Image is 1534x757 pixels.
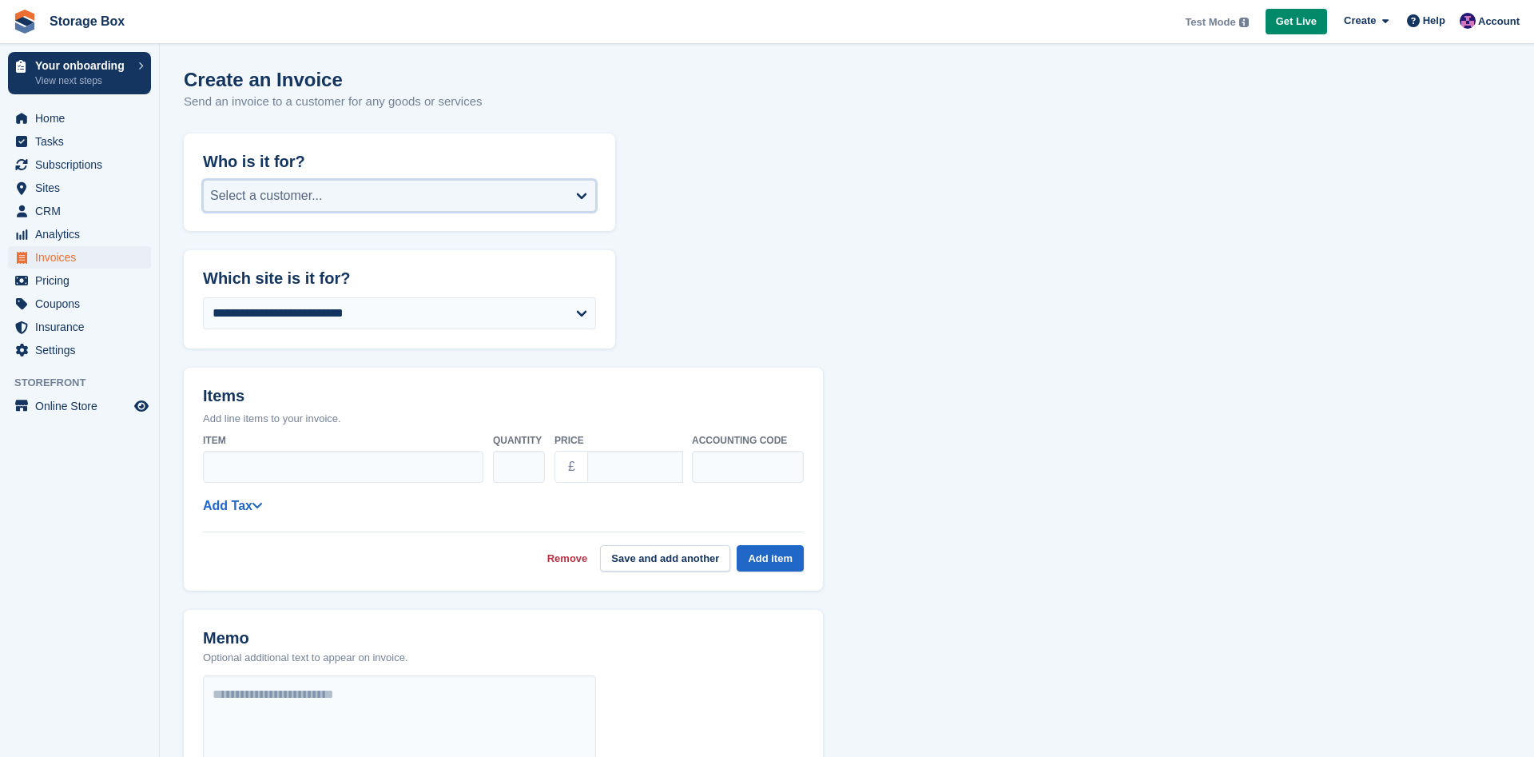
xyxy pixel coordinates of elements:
div: Select a customer... [210,186,323,205]
a: Get Live [1266,9,1327,35]
label: Price [554,433,682,448]
span: Test Mode [1185,14,1235,30]
span: Get Live [1276,14,1317,30]
img: stora-icon-8386f47178a22dfd0bd8f6a31ec36ba5ce8667c1dd55bd0f319d3a0aa187defe.svg [13,10,37,34]
a: menu [8,339,151,361]
span: Invoices [35,246,131,269]
a: menu [8,269,151,292]
span: Insurance [35,316,131,338]
span: Settings [35,339,131,361]
span: Storefront [14,375,159,391]
p: Your onboarding [35,60,130,71]
span: Help [1423,13,1445,29]
span: Analytics [35,223,131,245]
p: Add line items to your invoice. [203,411,804,427]
span: Account [1478,14,1520,30]
p: View next steps [35,74,130,88]
span: Subscriptions [35,153,131,176]
a: menu [8,316,151,338]
h2: Memo [203,629,408,647]
a: menu [8,177,151,199]
img: icon-info-grey-7440780725fd019a000dd9b08b2336e03edf1995a4989e88bcd33f0948082b44.svg [1239,18,1249,27]
a: Add Tax [203,499,262,512]
a: Storage Box [43,8,131,34]
label: Accounting code [692,433,804,448]
a: menu [8,246,151,269]
span: Pricing [35,269,131,292]
p: Optional additional text to appear on invoice. [203,650,408,666]
h2: Which site is it for? [203,269,596,288]
span: Online Store [35,395,131,417]
a: menu [8,293,151,315]
span: Sites [35,177,131,199]
a: Remove [547,551,588,567]
a: menu [8,107,151,129]
label: Quantity [493,433,545,448]
button: Add item [737,545,804,572]
span: Tasks [35,130,131,153]
a: menu [8,130,151,153]
label: Item [203,433,483,448]
span: CRM [35,200,131,222]
span: Create [1344,13,1376,29]
a: menu [8,395,151,417]
p: Send an invoice to a customer for any goods or services [184,93,483,111]
a: Your onboarding View next steps [8,52,151,94]
a: menu [8,223,151,245]
button: Save and add another [600,545,730,572]
a: menu [8,153,151,176]
span: Home [35,107,131,129]
span: Coupons [35,293,131,315]
h2: Items [203,387,804,408]
img: Vincent Smith [1460,13,1476,29]
a: Preview store [132,396,151,416]
h2: Who is it for? [203,153,596,171]
a: menu [8,200,151,222]
h1: Create an Invoice [184,69,483,90]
